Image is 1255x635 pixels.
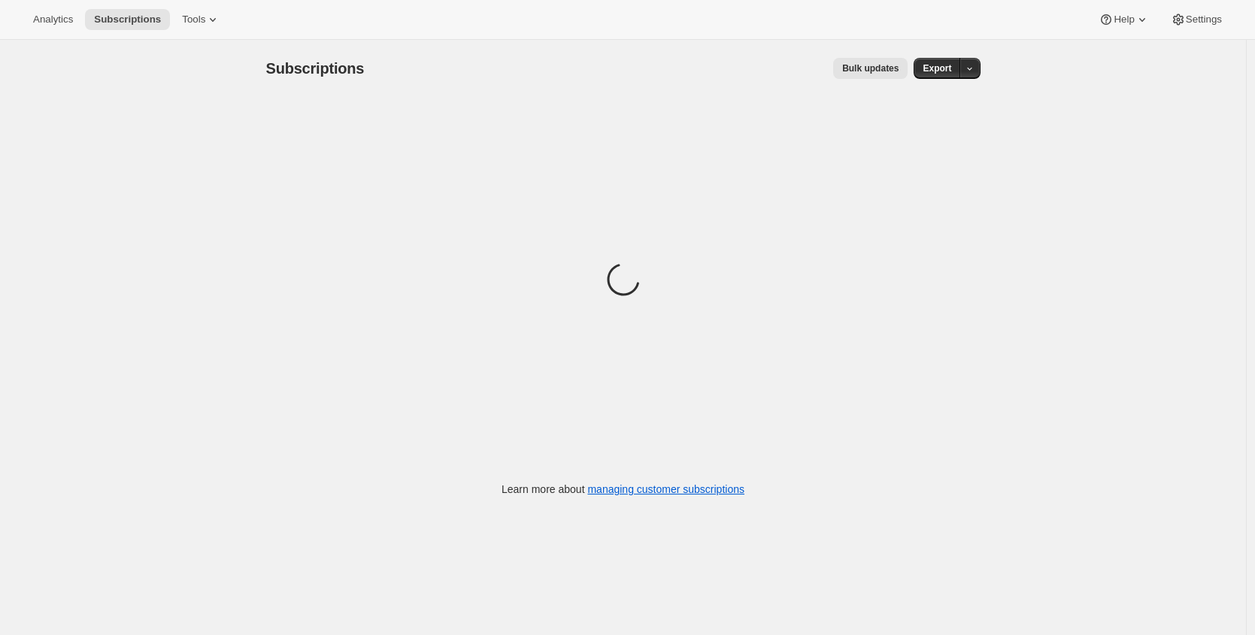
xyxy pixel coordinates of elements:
[923,62,951,74] span: Export
[914,58,960,79] button: Export
[1090,9,1158,30] button: Help
[1114,14,1134,26] span: Help
[502,482,744,497] p: Learn more about
[266,60,365,77] span: Subscriptions
[24,9,82,30] button: Analytics
[33,14,73,26] span: Analytics
[85,9,170,30] button: Subscriptions
[1186,14,1222,26] span: Settings
[182,14,205,26] span: Tools
[1162,9,1231,30] button: Settings
[842,62,899,74] span: Bulk updates
[833,58,908,79] button: Bulk updates
[94,14,161,26] span: Subscriptions
[587,483,744,495] a: managing customer subscriptions
[173,9,229,30] button: Tools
